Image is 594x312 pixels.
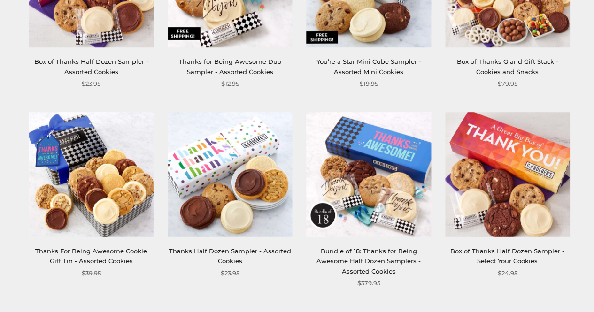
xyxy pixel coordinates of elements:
span: $12.95 [221,79,239,89]
img: Thanks Half Dozen Sampler - Assorted Cookies [168,112,292,236]
a: Box of Thanks Half Dozen Sampler - Assorted Cookies [34,58,148,75]
a: Box of Thanks Grand Gift Stack - Cookies and Snacks [457,58,558,75]
a: Box of Thanks Half Dozen Sampler - Select Your Cookies [450,247,564,265]
a: Thanks For Being Awesome Cookie Gift Tin - Assorted Cookies [35,247,147,265]
img: Box of Thanks Half Dozen Sampler - Select Your Cookies [445,112,570,236]
img: Bundle of 18: Thanks for Being Awesome Half Dozen Samplers - Assorted Cookies [307,112,431,236]
span: $79.95 [498,79,517,89]
span: $23.95 [221,268,239,278]
a: Bundle of 18: Thanks for Being Awesome Half Dozen Samplers - Assorted Cookies [316,247,421,275]
span: $39.95 [82,268,101,278]
span: $24.95 [498,268,517,278]
span: $379.95 [357,278,380,288]
span: $23.95 [82,79,100,89]
a: Thanks for Being Awesome Duo Sampler - Assorted Cookies [179,58,281,75]
span: $19.95 [360,79,378,89]
a: Thanks Half Dozen Sampler - Assorted Cookies [169,247,291,265]
img: Thanks For Being Awesome Cookie Gift Tin - Assorted Cookies [29,112,154,236]
a: You’re a Star Mini Cube Sampler - Assorted Mini Cookies [316,58,421,75]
